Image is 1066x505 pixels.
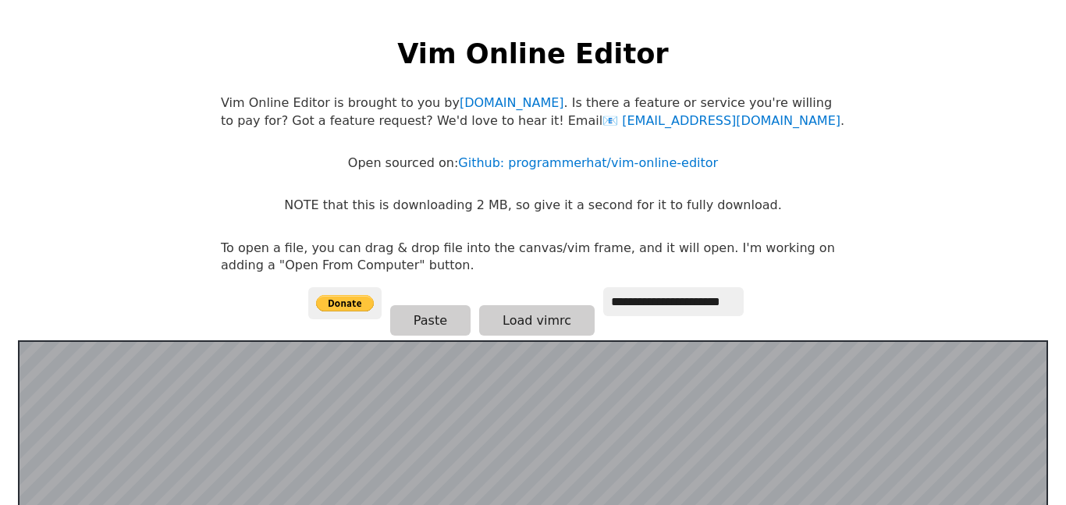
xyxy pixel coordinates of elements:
h1: Vim Online Editor [397,34,668,73]
button: Load vimrc [479,305,595,336]
a: [DOMAIN_NAME] [460,95,564,110]
a: [EMAIL_ADDRESS][DOMAIN_NAME] [602,113,840,128]
p: Open sourced on: [348,155,718,172]
button: Paste [390,305,471,336]
a: Github: programmerhat/vim-online-editor [458,155,718,170]
p: Vim Online Editor is brought to you by . Is there a feature or service you're willing to pay for?... [221,94,845,130]
p: NOTE that this is downloading 2 MB, so give it a second for it to fully download. [284,197,781,214]
p: To open a file, you can drag & drop file into the canvas/vim frame, and it will open. I'm working... [221,240,845,275]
